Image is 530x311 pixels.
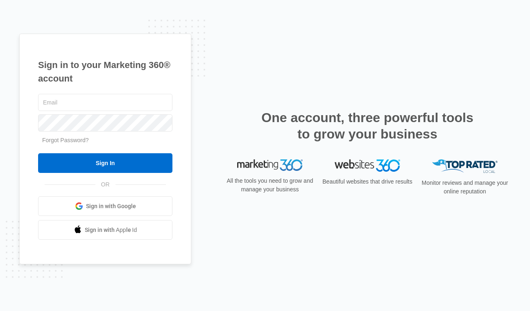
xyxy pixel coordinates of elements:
[38,220,172,240] a: Sign in with Apple Id
[419,179,511,196] p: Monitor reviews and manage your online reputation
[224,177,316,194] p: All the tools you need to grow and manage your business
[335,159,400,171] img: Websites 360
[38,58,172,85] h1: Sign in to your Marketing 360® account
[38,153,172,173] input: Sign In
[95,180,116,189] span: OR
[86,202,136,211] span: Sign in with Google
[42,137,89,143] a: Forgot Password?
[85,226,137,234] span: Sign in with Apple Id
[38,196,172,216] a: Sign in with Google
[38,94,172,111] input: Email
[322,177,413,186] p: Beautiful websites that drive results
[237,159,303,171] img: Marketing 360
[432,159,498,173] img: Top Rated Local
[259,109,476,142] h2: One account, three powerful tools to grow your business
